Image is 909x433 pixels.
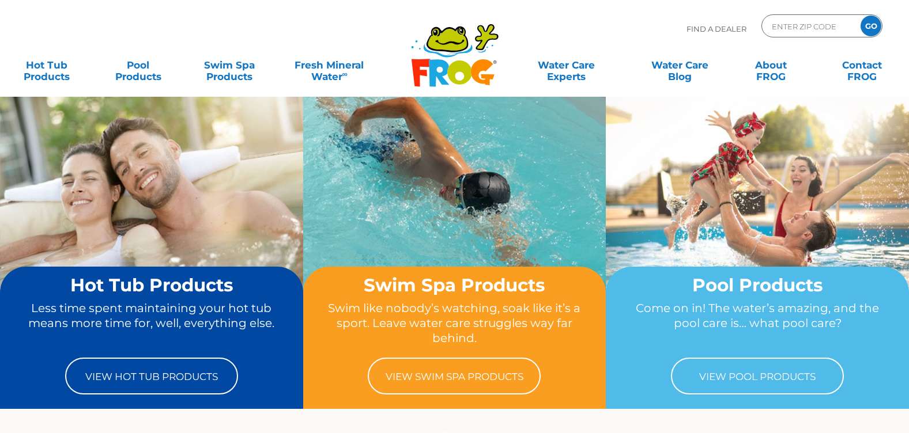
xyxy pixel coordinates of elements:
a: View Swim Spa Products [368,358,541,394]
p: Swim like nobody’s watching, soak like it’s a sport. Leave water care struggles way far behind. [325,301,584,346]
a: ContactFROG [827,54,897,77]
h2: Swim Spa Products [325,275,584,295]
img: home-banner-pool-short [606,96,909,322]
h2: Hot Tub Products [22,275,281,295]
a: Water CareExperts [509,54,624,77]
input: Zip Code Form [771,18,848,35]
a: PoolProducts [103,54,173,77]
a: View Hot Tub Products [65,358,238,394]
h2: Pool Products [628,275,887,295]
sup: ∞ [342,70,348,78]
a: AboutFROG [736,54,806,77]
p: Less time spent maintaining your hot tub means more time for, well, everything else. [22,301,281,346]
p: Find A Dealer [687,14,746,43]
a: View Pool Products [671,358,844,394]
a: Swim SpaProducts [194,54,265,77]
a: Water CareBlog [644,54,715,77]
p: Come on in! The water’s amazing, and the pool care is… what pool care? [628,301,887,346]
a: Fresh MineralWater∞ [285,54,374,77]
input: GO [861,16,881,36]
a: Hot TubProducts [12,54,82,77]
img: home-banner-swim-spa-short [303,96,606,322]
